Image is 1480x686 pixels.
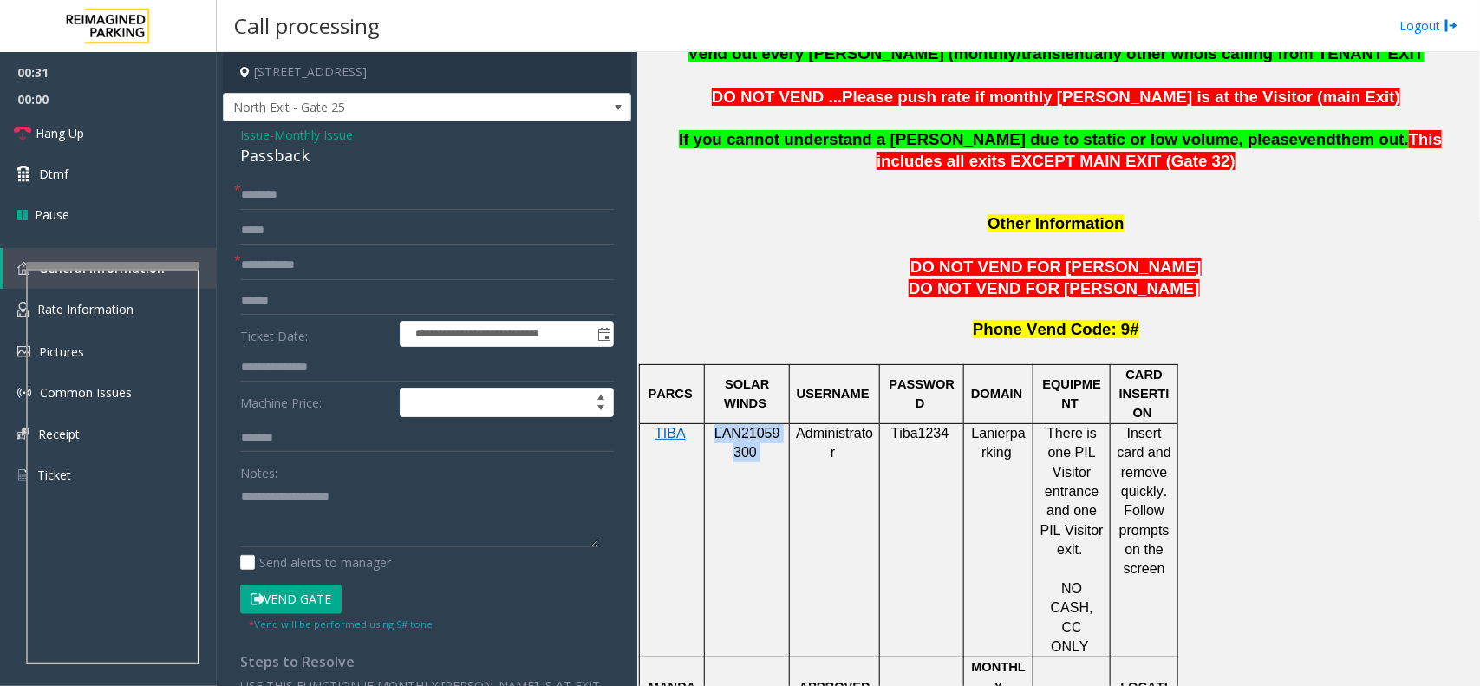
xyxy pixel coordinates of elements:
[1323,88,1400,106] span: main Exit)
[688,44,1204,62] span: Vend out every [PERSON_NAME] (monthly/transient/any other who
[1444,16,1458,35] img: logout
[1040,426,1107,557] span: There is one PIL Visitor entrance and one PIL Visitor exit
[988,214,1125,232] span: Other Information
[1399,16,1458,35] a: Logout
[274,126,353,144] span: Monthly Issue
[1298,130,1336,148] span: vend
[655,427,686,441] a: TIBA
[891,426,949,441] span: Tiba1234
[240,553,391,572] label: Send alerts to manager
[223,52,631,93] h4: [STREET_ADDRESS]
[240,585,342,614] button: Vend Gate
[240,126,270,144] span: Issue
[39,260,165,277] span: General Information
[1043,377,1102,410] span: EQUIPMENT
[3,248,217,289] a: General Information
[712,88,1323,106] span: DO NOT VEND ...Please push rate if monthly [PERSON_NAME] is at the Visitor (
[17,262,30,275] img: 'icon'
[270,127,353,143] span: -
[589,402,613,416] span: Decrease value
[797,387,870,401] span: USERNAME
[909,279,1200,297] span: DO NOT VEND FOR [PERSON_NAME]
[17,428,29,440] img: 'icon'
[35,206,69,224] span: Pause
[240,654,614,670] h4: Steps to Resolve
[910,258,1202,276] span: DO NOT VEND FOR [PERSON_NAME]
[224,94,549,121] span: North Exit - Gate 25
[225,4,388,47] h3: Call processing
[36,124,84,142] span: Hang Up
[240,458,277,482] label: Notes:
[17,467,29,483] img: 'icon'
[249,617,433,630] small: Vend will be performed using 9# tone
[649,387,693,401] span: PARCS
[236,321,395,347] label: Ticket Date:
[17,386,31,400] img: 'icon'
[973,320,1139,338] span: Phone Vend Code: 9#
[236,388,395,417] label: Machine Price:
[655,426,686,441] span: TIBA
[679,130,1298,148] span: If you cannot understand a [PERSON_NAME] due to static or low volume, please
[17,346,30,357] img: 'icon'
[1051,581,1097,654] span: NO CASH, CC ONLY
[17,302,29,317] img: 'icon'
[1079,542,1082,557] span: .
[594,322,613,346] span: Toggle popup
[889,377,955,410] span: PASSWORD
[971,387,1022,401] span: DOMAIN
[240,144,614,167] div: Passback
[724,377,773,410] span: SOLAR WINDS
[1336,130,1409,148] span: them out.
[1204,44,1425,62] span: is calling from TENANT EXIT
[589,389,613,402] span: Increase value
[1119,368,1170,421] span: CARD INSERTION
[39,165,68,183] span: Dtmf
